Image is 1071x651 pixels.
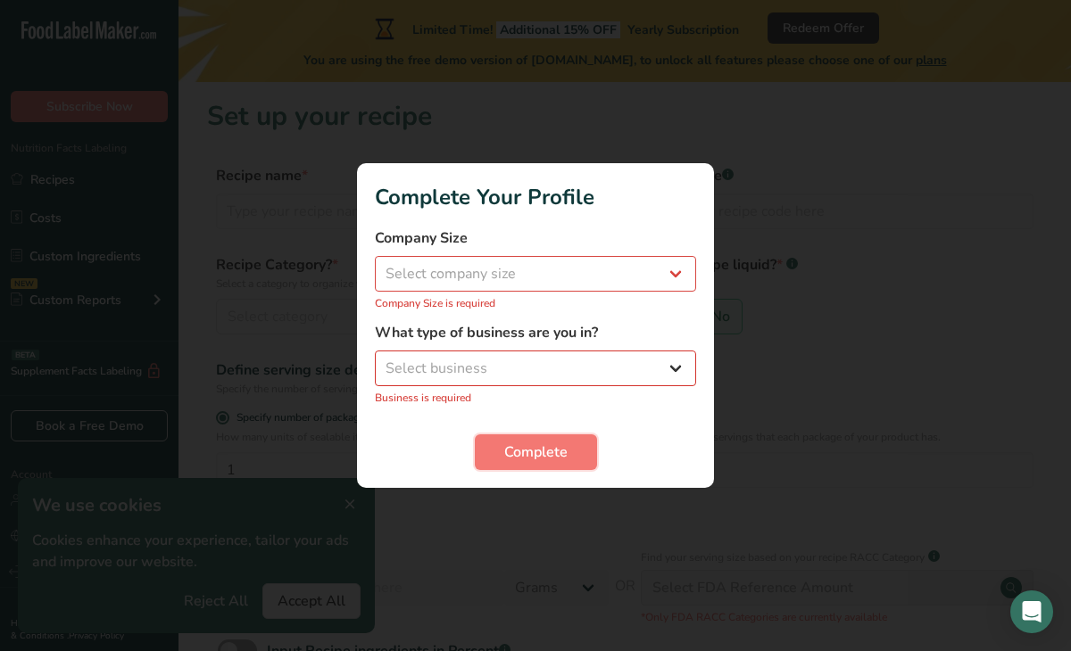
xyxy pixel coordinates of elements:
h1: Complete Your Profile [375,181,696,213]
div: Open Intercom Messenger [1010,590,1053,633]
p: Business is required [375,390,696,406]
p: Company Size is required [375,295,696,311]
button: Complete [475,434,597,470]
span: Complete [504,441,568,463]
label: Company Size [375,227,696,249]
label: What type of business are you in? [375,322,696,343]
